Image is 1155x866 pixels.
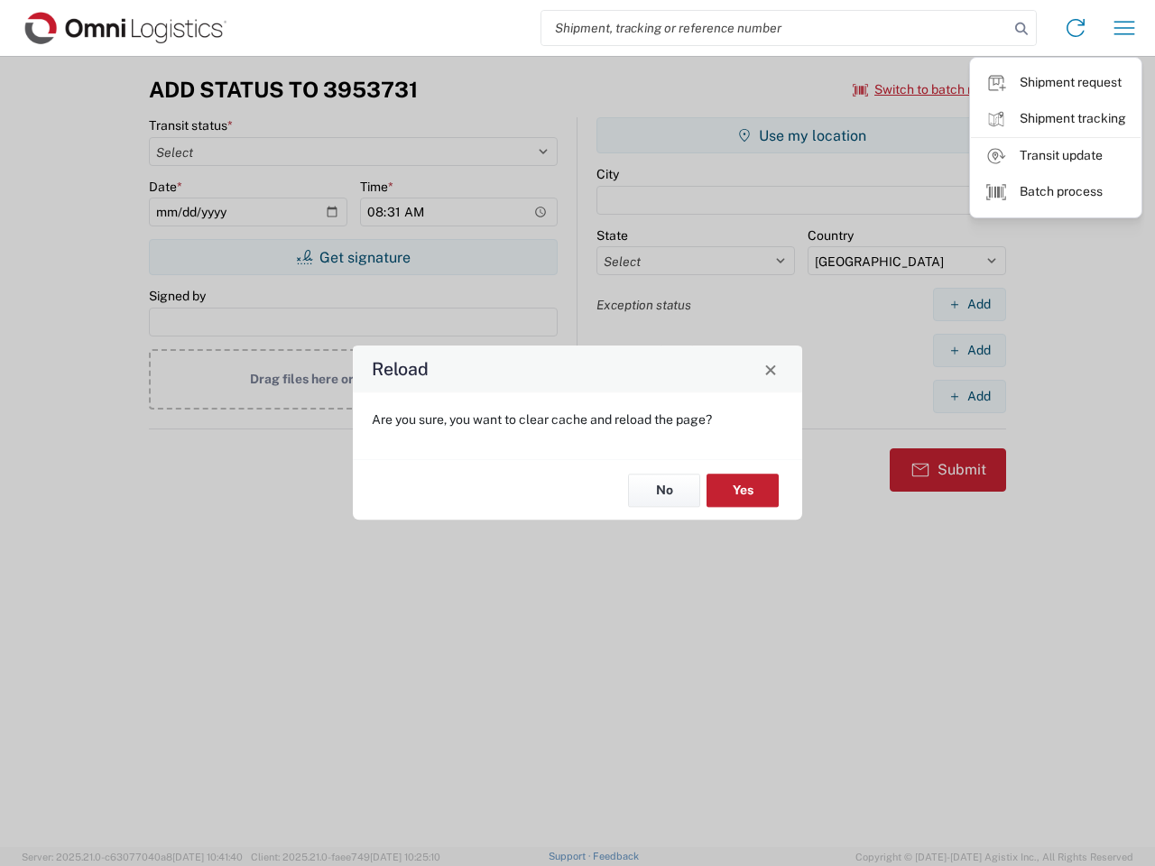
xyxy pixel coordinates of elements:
[971,65,1141,101] a: Shipment request
[372,356,429,382] h4: Reload
[541,11,1009,45] input: Shipment, tracking or reference number
[971,138,1141,174] a: Transit update
[372,411,783,428] p: Are you sure, you want to clear cache and reload the page?
[707,474,779,507] button: Yes
[971,101,1141,137] a: Shipment tracking
[971,174,1141,210] a: Batch process
[628,474,700,507] button: No
[758,356,783,382] button: Close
